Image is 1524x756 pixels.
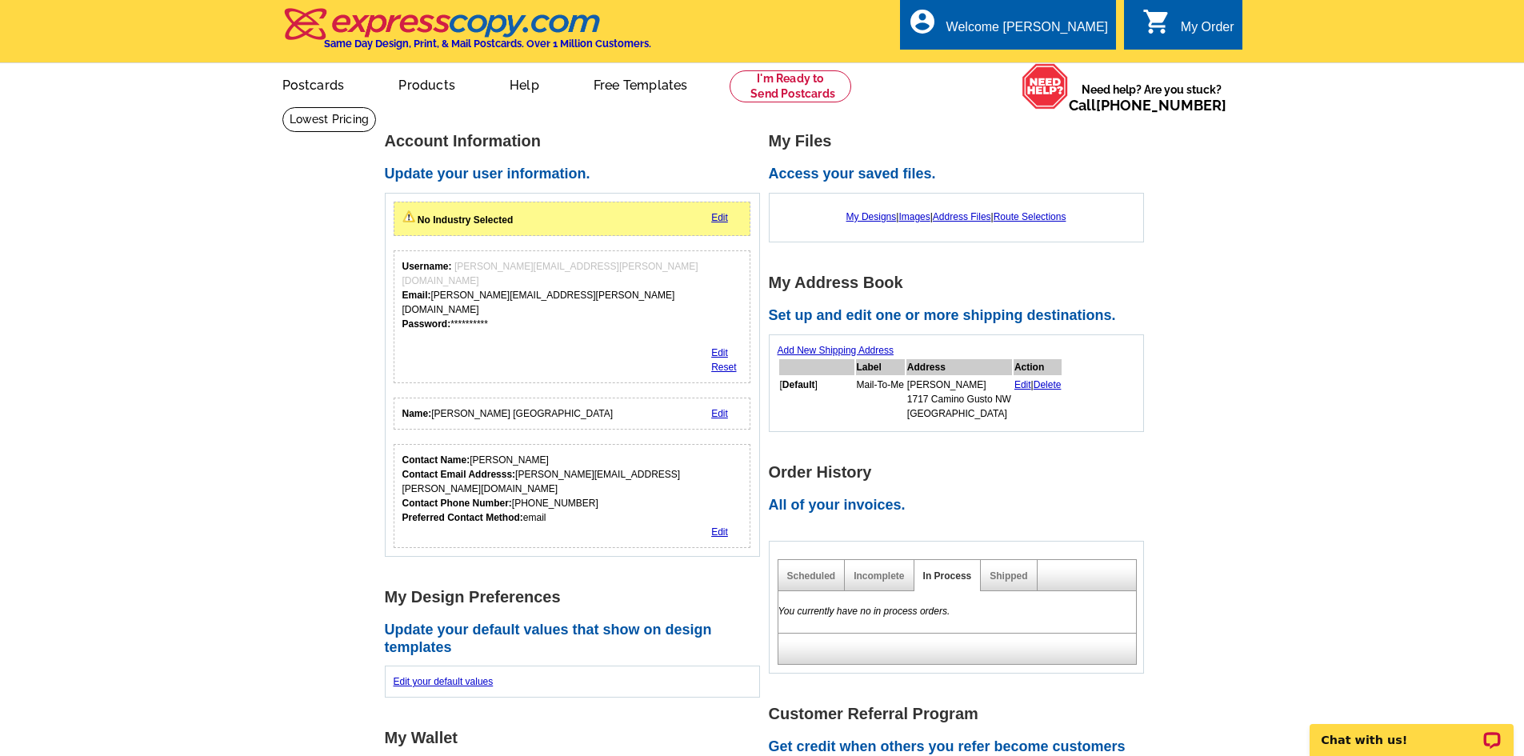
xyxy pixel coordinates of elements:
[402,406,614,421] div: [PERSON_NAME] [GEOGRAPHIC_DATA]
[711,212,728,223] a: Edit
[769,706,1153,722] h1: Customer Referral Program
[946,20,1108,42] div: Welcome [PERSON_NAME]
[908,7,937,36] i: account_circle
[402,469,516,480] strong: Contact Email Addresss:
[402,318,451,330] strong: Password:
[402,290,431,301] strong: Email:
[898,211,930,222] a: Images
[1142,7,1171,36] i: shopping_cart
[769,274,1153,291] h1: My Address Book
[846,211,897,222] a: My Designs
[324,38,651,50] h4: Same Day Design, Print, & Mail Postcards. Over 1 Million Customers.
[711,408,728,419] a: Edit
[394,398,751,430] div: Your personal details.
[385,730,769,746] h1: My Wallet
[778,202,1135,232] div: | | |
[402,261,452,272] strong: Username:
[402,512,523,523] strong: Preferred Contact Method:
[1142,18,1234,38] a: shopping_cart My Order
[394,676,494,687] a: Edit your default values
[568,65,714,102] a: Free Templates
[385,622,769,656] h2: Update your default values that show on design templates
[402,454,470,466] strong: Contact Name:
[856,359,905,375] th: Label
[394,250,751,383] div: Your login information.
[1096,97,1226,114] a: [PHONE_NUMBER]
[782,379,815,390] b: Default
[1181,20,1234,42] div: My Order
[906,359,1012,375] th: Address
[769,464,1153,481] h1: Order History
[769,133,1153,150] h1: My Files
[1299,706,1524,756] iframe: LiveChat chat widget
[1022,63,1069,110] img: help
[769,166,1153,183] h2: Access your saved files.
[394,444,751,548] div: Who should we contact regarding order issues?
[1034,379,1062,390] a: Delete
[711,362,736,373] a: Reset
[402,408,432,419] strong: Name:
[282,19,651,50] a: Same Day Design, Print, & Mail Postcards. Over 1 Million Customers.
[373,65,481,102] a: Products
[994,211,1066,222] a: Route Selections
[778,606,950,617] em: You currently have no in process orders.
[402,453,742,525] div: [PERSON_NAME] [PERSON_NAME][EMAIL_ADDRESS][PERSON_NAME][DOMAIN_NAME] [PHONE_NUMBER] email
[711,347,728,358] a: Edit
[711,526,728,538] a: Edit
[1069,97,1226,114] span: Call
[418,214,513,226] strong: No Industry Selected
[257,65,370,102] a: Postcards
[385,589,769,606] h1: My Design Preferences
[402,210,415,223] img: warningIcon.png
[906,377,1012,422] td: [PERSON_NAME] 1717 Camino Gusto NW [GEOGRAPHIC_DATA]
[990,570,1027,582] a: Shipped
[769,307,1153,325] h2: Set up and edit one or more shipping destinations.
[778,345,894,356] a: Add New Shipping Address
[1014,377,1062,422] td: |
[1069,82,1234,114] span: Need help? Are you stuck?
[854,570,904,582] a: Incomplete
[933,211,991,222] a: Address Files
[787,570,836,582] a: Scheduled
[779,377,854,422] td: [ ]
[923,570,972,582] a: In Process
[856,377,905,422] td: Mail-To-Me
[484,65,565,102] a: Help
[1014,379,1031,390] a: Edit
[402,259,742,331] div: [PERSON_NAME][EMAIL_ADDRESS][PERSON_NAME][DOMAIN_NAME] **********
[385,166,769,183] h2: Update your user information.
[402,498,512,509] strong: Contact Phone Number:
[385,133,769,150] h1: Account Information
[402,261,698,286] span: [PERSON_NAME][EMAIL_ADDRESS][PERSON_NAME][DOMAIN_NAME]
[769,497,1153,514] h2: All of your invoices.
[769,738,1153,756] h2: Get credit when others you refer become customers
[1014,359,1062,375] th: Action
